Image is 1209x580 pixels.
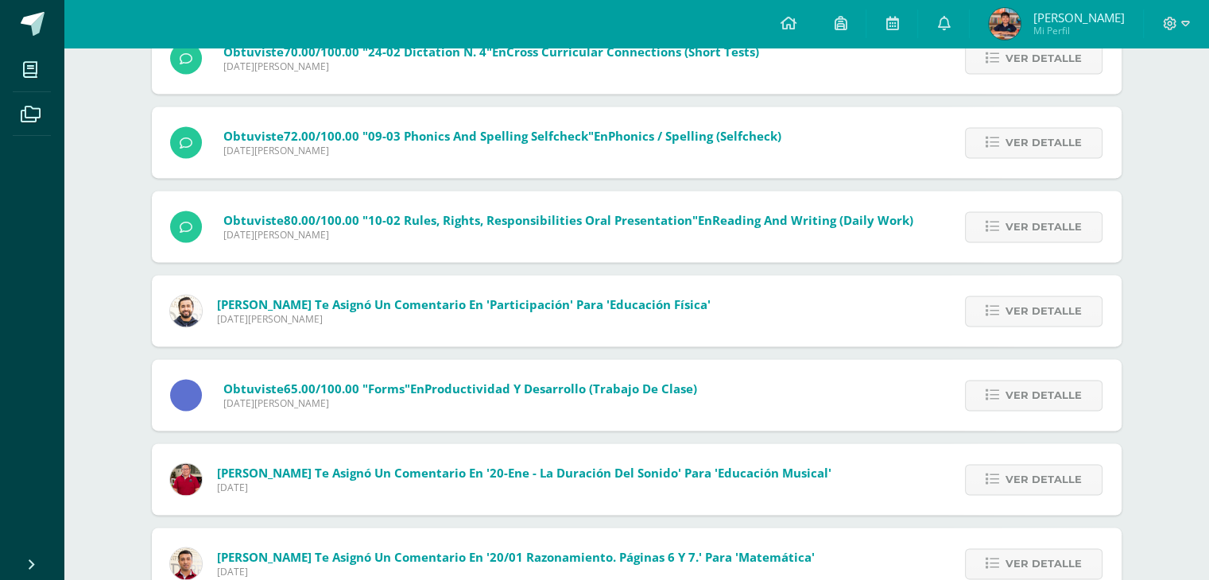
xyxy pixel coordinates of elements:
[170,463,202,495] img: 7947534db6ccf4a506b85fa3326511af.png
[712,212,913,228] span: Reading and Writing (Daily Work)
[362,44,492,60] span: "24-02 Dictation N. 4"
[223,144,781,157] span: [DATE][PERSON_NAME]
[284,381,359,396] span: 65.00/100.00
[362,128,594,144] span: "09-03 Phonics and Spelling Selfcheck"
[217,481,831,494] span: [DATE]
[284,212,359,228] span: 80.00/100.00
[1006,212,1082,242] span: Ver detalle
[1033,10,1124,25] span: [PERSON_NAME]
[1006,128,1082,157] span: Ver detalle
[1006,44,1082,73] span: Ver detalle
[284,128,359,144] span: 72.00/100.00
[1006,549,1082,578] span: Ver detalle
[608,128,781,144] span: Phonics / Spelling (Selfcheck)
[989,8,1021,40] img: 60409fed9587a650131af54a156fac1c.png
[424,381,697,396] span: Productividad y Desarrollo (Trabajo de clase)
[284,44,359,60] span: 70.00/100.00
[362,212,698,228] span: "10-02 Rules, Rights, Responsibilities Oral Presentation"
[223,128,781,144] span: Obtuviste en
[217,296,711,312] span: [PERSON_NAME] te asignó un comentario en 'Participación' para 'Educación Física'
[506,44,759,60] span: Cross Curricular Connections (Short Tests)
[217,465,831,481] span: [PERSON_NAME] te asignó un comentario en '20-ene - La duración del sonido' para 'Educación Musical'
[223,228,913,242] span: [DATE][PERSON_NAME]
[170,295,202,327] img: 0c23a70e2fb9122a1378e16f97c16f57.png
[223,212,913,228] span: Obtuviste en
[223,60,759,73] span: [DATE][PERSON_NAME]
[223,44,759,60] span: Obtuviste en
[1006,381,1082,410] span: Ver detalle
[1033,24,1124,37] span: Mi Perfil
[217,565,815,578] span: [DATE]
[217,312,711,326] span: [DATE][PERSON_NAME]
[170,547,202,579] img: 8967023db232ea363fa53c906190b046.png
[217,549,815,565] span: [PERSON_NAME] te asignó un comentario en '20/01 Razonamiento. Páginas 6 y 7.' para 'Matemática'
[1006,296,1082,326] span: Ver detalle
[1006,465,1082,494] span: Ver detalle
[223,381,697,396] span: Obtuviste en
[223,396,697,410] span: [DATE][PERSON_NAME]
[362,381,410,396] span: "Forms"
